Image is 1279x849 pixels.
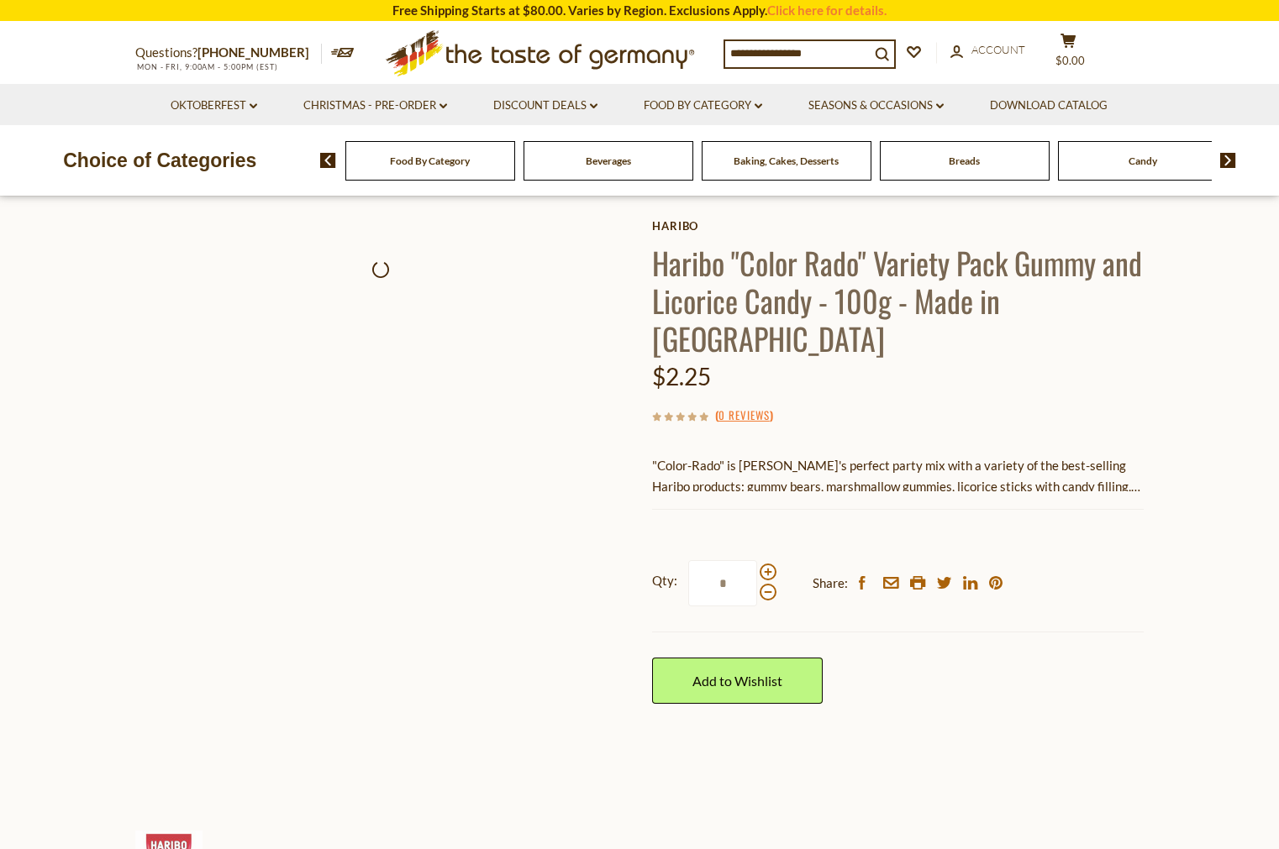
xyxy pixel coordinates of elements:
span: ( ) [715,406,773,423]
a: 0 Reviews [718,406,770,425]
a: Add to Wishlist [652,658,823,704]
a: Account [950,41,1025,60]
a: Food By Category [390,155,470,167]
h1: Haribo "Color Rado" Variety Pack Gummy and Licorice Candy - 100g - Made in [GEOGRAPHIC_DATA] [652,244,1144,357]
a: Haribo [652,219,1144,233]
a: Food By Category [644,97,762,115]
span: $0.00 [1055,54,1085,67]
a: Download Catalog [990,97,1108,115]
a: Beverages [586,155,631,167]
p: "Color-Rado" is [PERSON_NAME]'s perfect party mix with a variety of the best-selling Haribo produ... [652,455,1144,497]
p: Questions? [135,42,322,64]
a: Discount Deals [493,97,597,115]
span: MON - FRI, 9:00AM - 5:00PM (EST) [135,62,278,71]
span: $2.25 [652,362,711,390]
span: Account [971,43,1025,56]
a: Click here for details. [767,3,887,18]
button: $0.00 [1043,33,1093,75]
img: next arrow [1220,153,1236,168]
strong: Qty: [652,570,677,591]
img: previous arrow [320,153,336,168]
a: Seasons & Occasions [808,97,944,115]
a: [PHONE_NUMBER] [197,45,309,60]
a: Candy [1129,155,1157,167]
a: Breads [949,155,980,167]
a: Christmas - PRE-ORDER [303,97,447,115]
span: Share: [813,573,848,594]
a: Baking, Cakes, Desserts [734,155,839,167]
input: Qty: [688,560,757,606]
a: Oktoberfest [171,97,257,115]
